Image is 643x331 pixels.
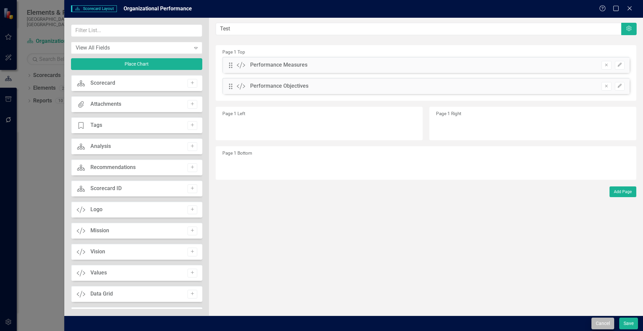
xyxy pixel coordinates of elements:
[90,121,102,129] div: Tags
[222,49,245,55] small: Page 1 Top
[250,61,307,69] div: Performance Measures
[90,227,109,235] div: Mission
[90,269,107,277] div: Values
[619,318,638,329] button: Save
[610,186,636,197] button: Add Page
[222,111,245,116] small: Page 1 Left
[90,143,111,150] div: Analysis
[90,79,115,87] div: Scorecard
[71,58,202,70] button: Place Chart
[90,100,121,108] div: Attachments
[222,150,252,156] small: Page 1 Bottom
[90,206,102,214] div: Logo
[90,164,136,171] div: Recommendations
[90,290,113,298] div: Data Grid
[591,318,614,329] button: Cancel
[90,248,105,256] div: Vision
[90,185,122,192] div: Scorecard ID
[71,24,202,37] input: Filter List...
[76,44,191,52] div: View All Fields
[436,111,461,116] small: Page 1 Right
[71,5,117,12] span: Scorecard Layout
[216,23,622,35] input: Layout Name
[250,82,308,90] div: Performance Objectives
[124,5,192,12] span: Organizational Performance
